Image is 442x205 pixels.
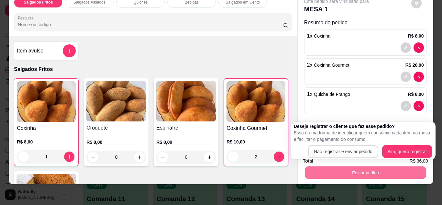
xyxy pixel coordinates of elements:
button: increase-product-quantity [64,152,74,162]
button: decrease-product-quantity [228,152,238,162]
img: product-image [86,81,146,121]
p: R$ 8,00 [156,139,216,145]
h4: Coxinha Gourmet [227,124,285,132]
input: Pesquisa [18,21,283,28]
button: increase-product-quantity [204,152,215,162]
button: decrease-product-quantity [414,101,424,111]
button: increase-product-quantity [274,152,284,162]
span: Coxinha Gourmet [314,63,349,68]
button: add-separate-item [63,44,76,57]
h4: Croquete [86,124,146,132]
p: Essa é uma forma de identificar quem consumiu cada item na mesa e facilitar o pagamento do consumo. [294,130,432,142]
p: 1 x [307,32,331,40]
img: product-image [227,81,285,122]
h4: Item avulso [17,47,43,55]
button: decrease-product-quantity [401,101,411,111]
button: decrease-product-quantity [88,152,98,162]
p: R$ 8,00 [86,139,146,145]
p: R$ 8,00 [408,91,424,97]
p: R$ 20,00 [405,62,424,68]
button: decrease-product-quantity [401,72,411,82]
img: product-image [17,81,76,122]
button: Enviar pedido [304,166,426,179]
p: Salgados Fritos [14,65,292,73]
button: Não registrar e enviar pedido [308,145,378,158]
button: decrease-product-quantity [18,152,28,162]
p: 2 x [307,61,349,69]
button: increase-product-quantity [134,152,145,162]
p: MESA 1 [304,5,369,14]
p: R$ 10,00 [227,139,285,145]
h4: Coxinha [17,124,76,132]
p: R$ 8,00 [408,33,424,39]
h2: Deseja registrar o cliente que fez esse pedido? [294,123,432,130]
button: decrease-product-quantity [401,42,411,53]
p: 1 x [307,90,350,98]
p: Resumo do pedido [304,19,427,27]
img: product-image [156,81,216,121]
button: decrease-product-quantity [414,42,424,53]
span: Quiche de Frango [314,92,350,97]
label: Pesquisa [18,15,36,21]
button: decrease-product-quantity [158,152,168,162]
button: Sim, quero registrar [382,145,432,158]
span: R$ 36,00 [410,157,428,165]
button: decrease-product-quantity [414,72,424,82]
p: R$ 8,00 [17,139,76,145]
h4: Espinafre [156,124,216,132]
span: Coxinha [314,33,330,39]
strong: Total [303,158,313,164]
